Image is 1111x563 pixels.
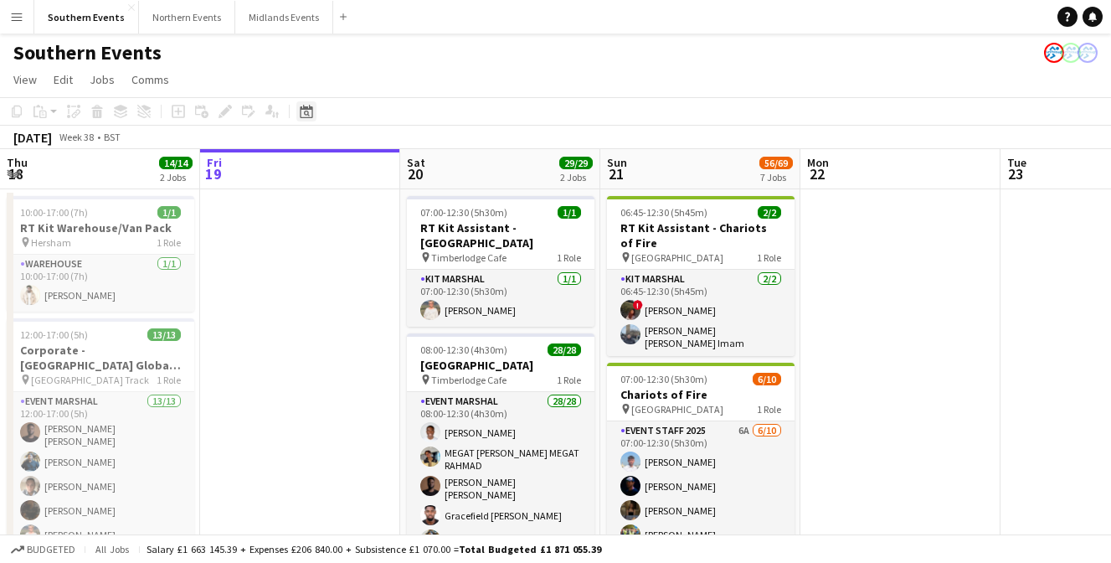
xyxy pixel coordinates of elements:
[407,196,594,327] app-job-card: 07:00-12:30 (5h30m)1/1RT Kit Assistant - [GEOGRAPHIC_DATA] Timberlodge Cafe1 RoleKit Marshal1/107...
[160,171,192,183] div: 2 Jobs
[407,358,594,373] h3: [GEOGRAPHIC_DATA]
[753,373,781,385] span: 6/10
[431,251,507,264] span: Timberlodge Cafe
[54,72,73,87] span: Edit
[620,373,707,385] span: 07:00-12:30 (5h30m)
[758,206,781,219] span: 2/2
[1044,43,1064,63] app-user-avatar: RunThrough Events
[235,1,333,34] button: Midlands Events
[104,131,121,143] div: BST
[557,251,581,264] span: 1 Role
[759,157,793,169] span: 56/69
[807,155,829,170] span: Mon
[157,206,181,219] span: 1/1
[13,40,162,65] h1: Southern Events
[7,155,28,170] span: Thu
[760,171,792,183] div: 7 Jobs
[404,164,425,183] span: 20
[604,164,627,183] span: 21
[147,328,181,341] span: 13/13
[407,155,425,170] span: Sat
[159,157,193,169] span: 14/14
[407,270,594,327] app-card-role: Kit Marshal1/107:00-12:30 (5h30m)[PERSON_NAME]
[13,129,52,146] div: [DATE]
[125,69,176,90] a: Comms
[557,374,581,386] span: 1 Role
[157,236,181,249] span: 1 Role
[1005,164,1026,183] span: 23
[7,196,194,312] app-job-card: 10:00-17:00 (7h)1/1RT Kit Warehouse/Van Pack Hersham1 RoleWarehouse1/110:00-17:00 (7h)[PERSON_NAME]
[147,543,601,555] div: Salary £1 663 145.39 + Expenses £206 840.00 + Subsistence £1 070.00 =
[31,374,149,386] span: [GEOGRAPHIC_DATA] Track
[131,72,169,87] span: Comms
[7,343,194,373] h3: Corporate - [GEOGRAPHIC_DATA] Global 5k
[7,255,194,312] app-card-role: Warehouse1/110:00-17:00 (7h)[PERSON_NAME]
[805,164,829,183] span: 22
[559,157,593,169] span: 29/29
[157,374,181,386] span: 1 Role
[420,206,507,219] span: 07:00-12:30 (5h30m)
[1061,43,1081,63] app-user-avatar: RunThrough Events
[560,171,592,183] div: 2 Jobs
[27,544,75,555] span: Budgeted
[459,543,601,555] span: Total Budgeted £1 871 055.39
[7,220,194,235] h3: RT Kit Warehouse/Van Pack
[7,69,44,90] a: View
[548,343,581,356] span: 28/28
[47,69,80,90] a: Edit
[34,1,139,34] button: Southern Events
[13,72,37,87] span: View
[407,220,594,251] h3: RT Kit Assistant - [GEOGRAPHIC_DATA]
[757,403,781,416] span: 1 Role
[757,251,781,264] span: 1 Role
[92,543,132,555] span: All jobs
[31,236,71,249] span: Hersham
[633,300,643,310] span: !
[8,540,78,559] button: Budgeted
[1078,43,1098,63] app-user-avatar: RunThrough Events
[631,251,723,264] span: [GEOGRAPHIC_DATA]
[4,164,28,183] span: 18
[558,206,581,219] span: 1/1
[207,155,222,170] span: Fri
[20,328,88,341] span: 12:00-17:00 (5h)
[90,72,115,87] span: Jobs
[607,155,627,170] span: Sun
[431,374,507,386] span: Timberlodge Cafe
[204,164,222,183] span: 19
[420,343,507,356] span: 08:00-12:30 (4h30m)
[607,220,795,251] h3: RT Kit Assistant - Chariots of Fire
[20,206,88,219] span: 10:00-17:00 (7h)
[55,131,97,143] span: Week 38
[139,1,235,34] button: Northern Events
[631,403,723,416] span: [GEOGRAPHIC_DATA]
[607,196,795,356] app-job-card: 06:45-12:30 (5h45m)2/2RT Kit Assistant - Chariots of Fire [GEOGRAPHIC_DATA]1 RoleKit Marshal2/206...
[1007,155,1026,170] span: Tue
[83,69,121,90] a: Jobs
[607,387,795,402] h3: Chariots of Fire
[620,206,707,219] span: 06:45-12:30 (5h45m)
[607,270,795,356] app-card-role: Kit Marshal2/206:45-12:30 (5h45m)![PERSON_NAME][PERSON_NAME] [PERSON_NAME] Imam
